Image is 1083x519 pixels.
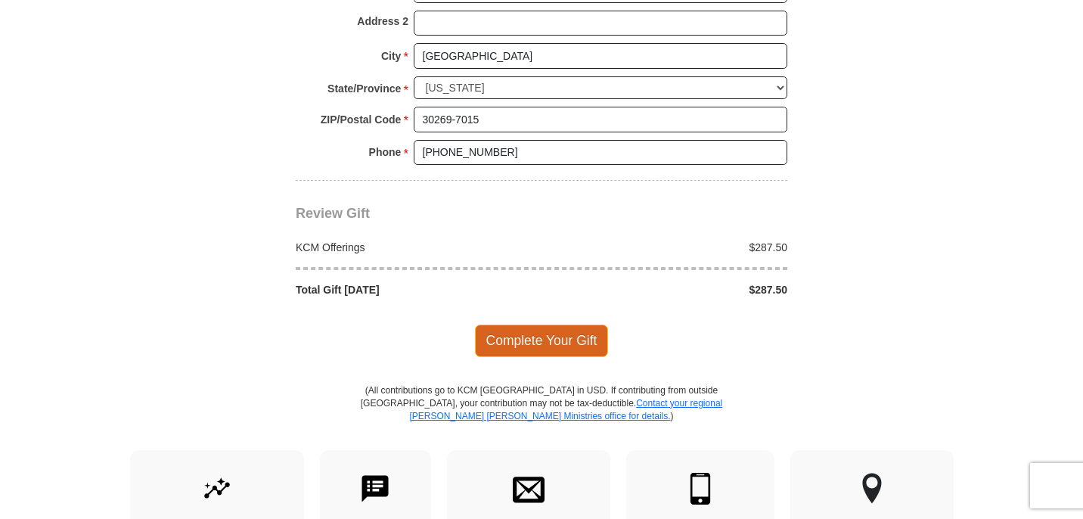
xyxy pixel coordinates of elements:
strong: Address 2 [357,11,408,32]
strong: ZIP/Postal Code [321,109,402,130]
img: text-to-give.svg [359,473,391,505]
img: other-region [861,473,883,505]
p: (All contributions go to KCM [GEOGRAPHIC_DATA] in USD. If contributing from outside [GEOGRAPHIC_D... [360,384,723,450]
strong: State/Province [327,78,401,99]
img: give-by-stock.svg [201,473,233,505]
div: Total Gift [DATE] [288,282,542,297]
img: envelope.svg [513,473,545,505]
div: $287.50 [541,282,796,297]
span: Complete Your Gift [475,325,609,356]
div: KCM Offerings [288,240,542,255]
img: mobile.svg [684,473,716,505]
a: Contact your regional [PERSON_NAME] [PERSON_NAME] Ministries office for details. [409,398,722,421]
span: Review Gift [296,206,370,221]
strong: Phone [369,141,402,163]
div: $287.50 [541,240,796,255]
strong: City [381,45,401,67]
